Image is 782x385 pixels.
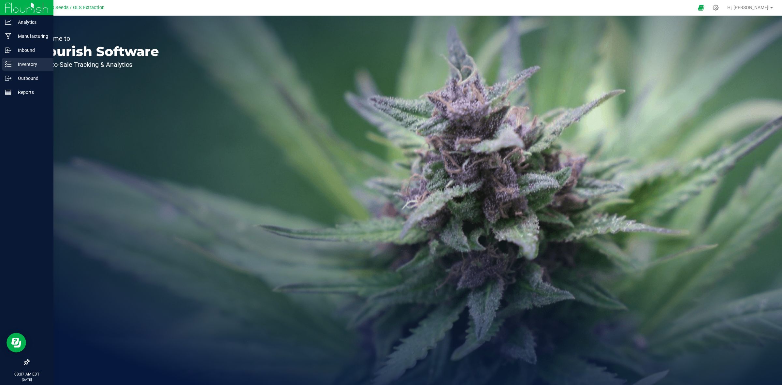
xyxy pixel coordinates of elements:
[7,333,26,352] iframe: Resource center
[5,61,11,67] inline-svg: Inventory
[11,46,51,54] p: Inbound
[35,45,159,58] p: Flourish Software
[11,32,51,40] p: Manufacturing
[712,5,720,11] div: Manage settings
[11,18,51,26] p: Analytics
[3,371,51,377] p: 08:07 AM EDT
[35,35,159,42] p: Welcome to
[5,19,11,25] inline-svg: Analytics
[11,60,51,68] p: Inventory
[694,1,708,14] span: Open Ecommerce Menu
[727,5,770,10] span: Hi, [PERSON_NAME]!
[5,47,11,53] inline-svg: Inbound
[5,89,11,96] inline-svg: Reports
[5,75,11,81] inline-svg: Outbound
[35,61,159,68] p: Seed-to-Sale Tracking & Analytics
[11,88,51,96] p: Reports
[29,5,105,10] span: Great Lakes Seeds / GLS Extraction
[11,74,51,82] p: Outbound
[5,33,11,39] inline-svg: Manufacturing
[3,377,51,382] p: [DATE]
